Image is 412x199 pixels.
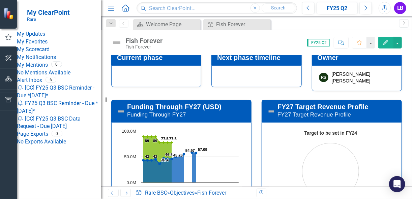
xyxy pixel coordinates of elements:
[17,61,48,69] a: My Mentions
[332,71,395,84] div: [PERSON_NAME] [PERSON_NAME]
[304,130,357,136] text: Target to be set in FY24
[167,141,169,144] path: FY23 Q3, 77.5. Amount Needed (millions).
[117,54,198,61] h3: Current phase
[319,73,328,82] div: RS
[191,151,194,154] path: FY25 Q1, 58.12. Amount Identified (millions).
[271,5,286,10] span: Search
[317,2,358,14] button: FY25 Q2
[161,158,169,162] text: 36.4
[169,137,177,141] text: 77.5
[122,129,136,134] text: 100.0M
[389,176,405,192] div: Open Intercom Messenger
[142,159,145,162] path: FY22 Q1, 43. Amount Identified (millions).
[146,159,149,162] path: FY22 Q2, 43. Amount Identified (millions).
[3,8,15,20] img: ClearPoint Strategy
[154,158,157,161] path: FY22 Q4, 45. Amount Identified (millions).
[150,135,153,138] path: FY22 Q3, 89. Amount Needed (millions).
[185,148,195,153] text: 54.97
[171,141,173,144] path: FY23 Q4, 77.5. Amount Needed (millions).
[17,115,101,131] div: [CC] FY25 Q3 BSC Data Request - Due [DATE]
[135,189,252,197] div: » »
[150,159,153,162] path: FY22 Q3, 43. Amount Identified (millions).
[171,158,173,160] path: FY23 Q4, 45.75. Amount Identified (millions).
[146,20,199,29] div: Welcome Page
[27,8,70,16] span: My ClearPoint
[170,190,195,196] a: Objectives
[167,157,169,160] path: FY23 Q3, 46.15. Amount Identified (millions).
[179,155,181,157] path: FY24 Q2, 51.28. Amount Identified (millions).
[197,190,226,196] div: Fish Forever
[117,107,125,115] img: Not Defined
[52,131,62,136] div: 0
[307,39,330,46] span: FY25 Q2
[46,77,56,82] div: 6
[161,137,169,141] text: 77.5
[135,20,199,29] a: Welcome Page
[27,16,70,22] small: Rare
[175,155,177,158] path: FY24 Q1, 50.19. Amount Identified (millions).
[17,138,101,146] div: No Exports Available
[318,54,399,61] h3: Owner
[137,2,297,14] input: Search ClearPoint...
[17,38,101,46] a: My Favorites
[127,103,222,110] a: Funding Through FY27 (USD)
[125,44,163,49] div: Fish Forever
[17,130,48,138] a: Page Exports
[17,84,101,100] div: [CC] FY25 Q3 BSC Reminder - Due *[DATE]*
[165,153,173,157] text: 46.8
[173,153,183,157] text: 45.75
[158,141,161,144] path: FY23 Q1, 77.5. Amount Needed (millions).
[217,54,298,61] h3: Next phase timeline
[277,111,351,118] small: FY27 Target Revenue Profile
[154,135,157,138] path: FY22 Q4, 89. Amount Needed (millions).
[17,30,101,38] a: My Updates
[124,154,136,159] text: 50.0M
[205,20,269,29] a: Fish Forever
[153,155,157,159] text: 43
[17,69,101,77] div: No Mentions Available
[127,111,186,118] small: Funding Through FY27
[153,139,157,143] text: 89
[51,61,62,67] div: 0
[145,155,149,159] text: 43
[195,152,198,154] path: FY25 Q2, 57.09. Amount Identified (millions).
[17,46,101,54] a: My Scorecard
[158,162,161,165] path: FY23 Q1, 36.4. Amount Identified (millions).
[394,2,406,14] button: LB
[142,135,145,138] path: FY22 Q1, 89. Amount Needed (millions).
[17,76,42,84] a: Alert Inbox
[111,37,122,48] img: Not Defined
[145,190,167,196] a: Rare BSC
[163,141,165,144] path: FY23 Q2, 77.5. Amount Needed (millions).
[17,100,101,115] div: FY25 Q3 BSC Reminder - Due *[DATE]*
[17,54,101,61] a: My Notifications
[198,147,207,152] text: 57.09
[183,153,185,156] path: FY24 Q3, 54.97. Amount Identified (millions).
[216,20,269,29] div: Fish Forever
[125,37,163,44] div: Fish Forever
[319,4,355,12] div: FY25 Q2
[262,3,295,13] button: Search
[146,135,149,138] path: FY22 Q2, 89. Amount Needed (millions).
[127,180,136,185] text: 0.0M
[145,139,149,143] text: 89
[277,103,369,110] a: FY27 Target Revenue Profile
[267,107,275,115] img: Not Defined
